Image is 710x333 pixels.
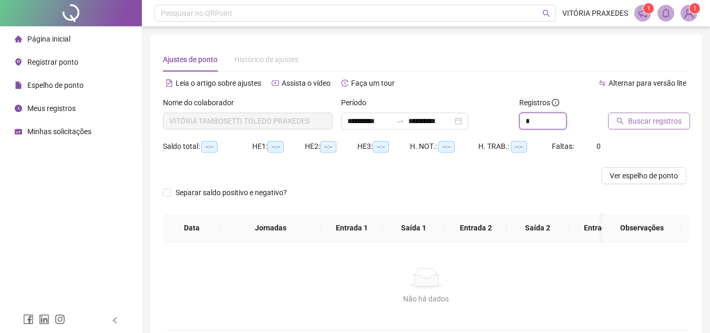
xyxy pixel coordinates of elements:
[601,167,686,184] button: Ver espelho de ponto
[519,97,559,108] span: Registros
[341,97,373,108] label: Período
[176,293,676,305] div: Não há dados
[628,115,682,127] span: Buscar registros
[610,170,678,181] span: Ver espelho de ponto
[252,140,305,153] div: HE 1:
[282,79,331,87] span: Assista o vídeo
[15,58,22,66] span: environment
[23,314,34,325] span: facebook
[373,141,389,153] span: --:--
[410,140,478,153] div: H. NOT.:
[661,8,671,18] span: bell
[176,79,261,87] span: Leia o artigo sobre ajustes
[321,214,383,243] th: Entrada 1
[396,117,404,125] span: swap-right
[15,35,22,43] span: home
[693,5,697,12] span: 1
[396,117,404,125] span: to
[602,214,681,243] th: Observações
[599,79,606,87] span: swap
[351,79,395,87] span: Faça um tour
[552,99,559,106] span: info-circle
[383,214,445,243] th: Saída 1
[15,128,22,135] span: schedule
[320,141,336,153] span: --:--
[569,214,631,243] th: Entrada 3
[267,141,284,153] span: --:--
[681,5,697,21] img: 91536
[305,140,357,153] div: HE 2:
[234,55,299,64] span: Histórico de ajustes
[27,35,70,43] span: Página inicial
[542,9,550,17] span: search
[27,104,76,113] span: Meus registros
[27,58,78,66] span: Registrar ponto
[15,105,22,112] span: clock-circle
[15,82,22,89] span: file
[616,117,624,125] span: search
[647,5,651,12] span: 1
[166,79,173,87] span: file-text
[357,140,410,153] div: HE 3:
[55,314,65,325] span: instagram
[478,140,552,153] div: H. TRAB.:
[596,142,601,150] span: 0
[221,214,321,243] th: Jornadas
[438,141,455,153] span: --:--
[163,140,252,153] div: Saldo total:
[341,79,348,87] span: history
[39,314,49,325] span: linkedin
[552,142,575,150] span: Faltas:
[201,141,218,153] span: --:--
[511,141,527,153] span: --:--
[608,113,690,129] button: Buscar registros
[111,317,119,324] span: left
[609,79,686,87] span: Alternar para versão lite
[163,55,218,64] span: Ajustes de ponto
[611,222,673,234] span: Observações
[507,214,569,243] th: Saída 2
[171,187,291,198] span: Separar saldo positivo e negativo?
[27,127,91,136] span: Minhas solicitações
[163,97,241,108] label: Nome do colaborador
[163,214,221,243] th: Data
[638,8,647,18] span: notification
[169,113,326,129] span: VITÓRIA TAMBOSETTI TOLEDO PRAXEDES
[445,214,507,243] th: Entrada 2
[643,3,654,14] sup: 1
[690,3,700,14] sup: Atualize o seu contato no menu Meus Dados
[562,7,628,19] span: VITÓRIA PRAXEDES
[272,79,279,87] span: youtube
[27,81,84,89] span: Espelho de ponto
